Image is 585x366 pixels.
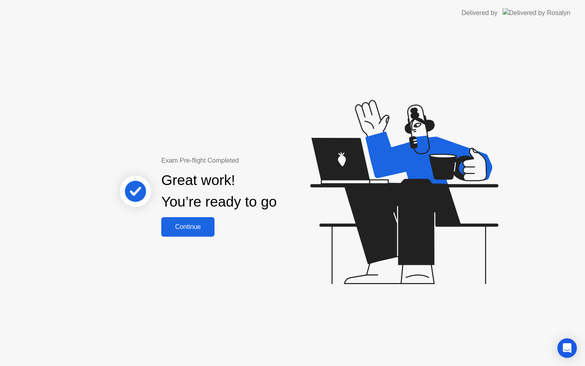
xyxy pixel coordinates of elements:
div: Great work! You’re ready to go [161,170,277,213]
div: Continue [164,223,212,231]
div: Delivered by [461,8,498,18]
button: Continue [161,217,214,237]
div: Open Intercom Messenger [557,338,577,358]
div: Exam Pre-flight Completed [161,156,329,166]
img: Delivered by Rosalyn [503,8,570,17]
